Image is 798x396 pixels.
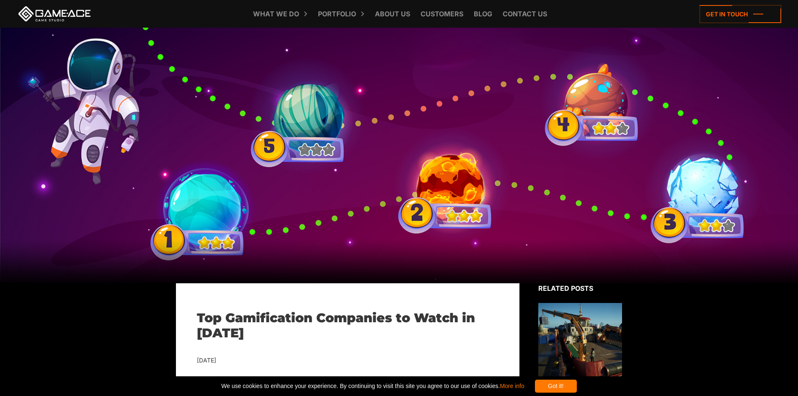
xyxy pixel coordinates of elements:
h1: Top Gamification Companies to Watch in [DATE] [197,311,498,341]
div: Related posts [538,283,622,293]
a: Get in touch [700,5,781,23]
a: More info [500,383,524,389]
span: We use cookies to enhance your experience. By continuing to visit this site you agree to our use ... [221,380,524,393]
div: Got it! [535,380,577,393]
img: Related [538,303,622,380]
div: [DATE] [197,355,498,366]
